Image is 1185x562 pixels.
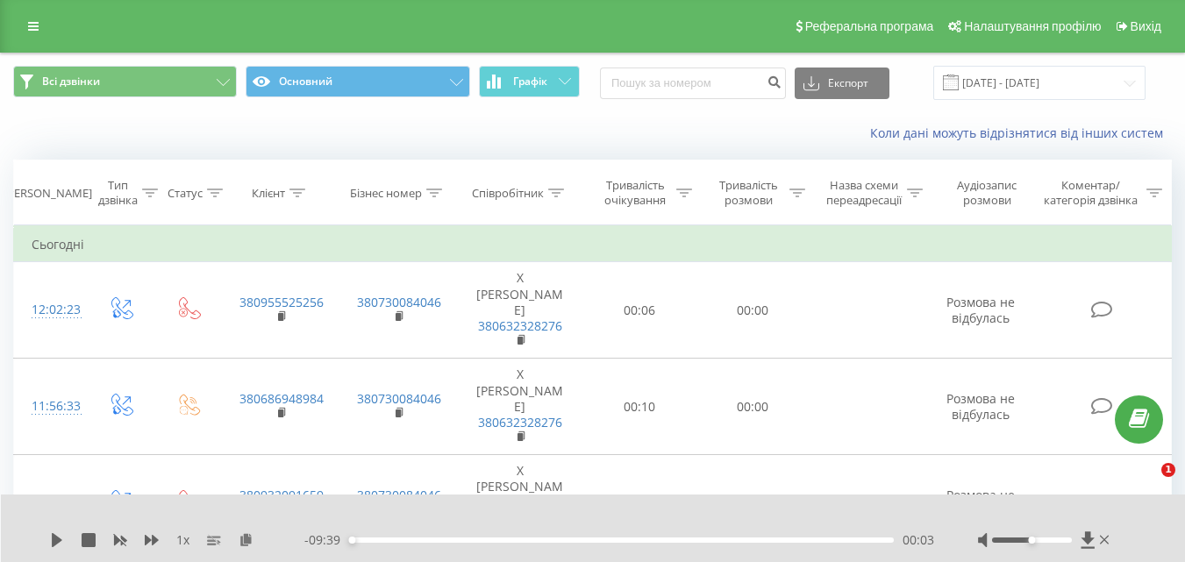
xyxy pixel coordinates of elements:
td: 00:00 [696,455,810,551]
span: Графік [513,75,547,88]
span: 1 x [176,531,189,549]
div: Назва схеми переадресації [825,178,903,208]
span: Розмова не відбулась [946,390,1015,423]
td: 00:06 [583,455,696,551]
td: Х [PERSON_NAME] [457,455,583,551]
div: [PERSON_NAME] [4,186,92,201]
div: Тип дзвінка [98,178,138,208]
td: Сьогодні [14,227,1172,262]
span: Налаштування профілю [964,19,1101,33]
button: Графік [479,66,580,97]
span: Розмова не відбулась [946,487,1015,519]
button: Експорт [795,68,889,99]
td: Х [PERSON_NAME] [457,262,583,359]
div: Тривалість розмови [712,178,785,208]
button: Основний [246,66,469,97]
a: 380955525256 [239,294,324,310]
a: Коли дані можуть відрізнятися вiд інших систем [870,124,1172,141]
div: Статус [168,186,203,201]
button: Всі дзвінки [13,66,237,97]
a: 380730084046 [357,390,441,407]
span: - 09:39 [304,531,349,549]
a: 380730084046 [357,294,441,310]
a: 380932091659 [239,487,324,503]
span: 1 [1161,463,1175,477]
td: 00:10 [583,359,696,455]
td: 00:06 [583,262,696,359]
td: Х [PERSON_NAME] [457,359,583,455]
td: 00:00 [696,262,810,359]
div: Аудіозапис розмови [943,178,1032,208]
div: Accessibility label [1028,537,1035,544]
span: 00:03 [903,531,934,549]
div: 11:56:33 [32,389,68,423]
div: Клієнт [252,186,285,201]
span: Реферальна програма [805,19,934,33]
span: Всі дзвінки [42,75,100,89]
div: Коментар/категорія дзвінка [1039,178,1142,208]
div: 11:55:57 [32,486,68,520]
div: 12:02:23 [32,293,68,327]
a: 380686948984 [239,390,324,407]
div: Accessibility label [348,537,355,544]
div: Співробітник [472,186,544,201]
a: 380632328276 [478,317,562,334]
span: Розмова не відбулась [946,294,1015,326]
span: Вихід [1131,19,1161,33]
div: Бізнес номер [350,186,422,201]
a: 380730084046 [357,487,441,503]
iframe: Intercom live chat [1125,463,1167,505]
a: 380632328276 [478,414,562,430]
div: Тривалість очікування [599,178,672,208]
td: 00:00 [696,359,810,455]
input: Пошук за номером [600,68,786,99]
